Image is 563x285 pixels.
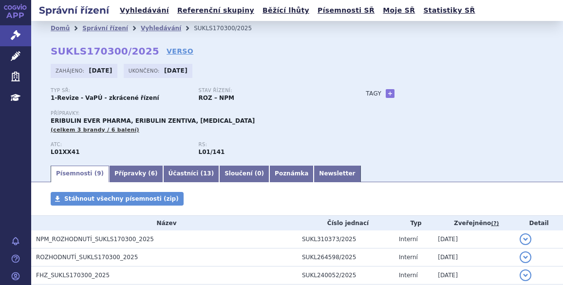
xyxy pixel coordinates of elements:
[56,67,86,75] span: Zahájeno:
[199,142,337,148] p: RS:
[399,236,418,243] span: Interní
[51,192,184,206] a: Stáhnout všechny písemnosti (zip)
[36,272,110,279] span: FHZ_SUKLS170300_2025
[203,170,211,177] span: 13
[51,149,80,155] strong: ERIBULIN
[420,4,478,17] a: Statistiky SŘ
[433,230,515,248] td: [DATE]
[51,117,255,124] span: ERIBULIN EVER PHARMA, ERIBULIN ZENTIVA, [MEDICAL_DATA]
[194,21,264,36] li: SUKLS170300/2025
[366,88,381,99] h3: Tagy
[51,142,189,148] p: ATC:
[520,233,531,245] button: detail
[51,88,189,94] p: Typ SŘ:
[164,67,188,74] strong: [DATE]
[399,254,418,261] span: Interní
[51,111,346,116] p: Přípravky:
[219,166,269,182] a: Sloučení (0)
[64,195,179,202] span: Stáhnout všechny písemnosti (zip)
[199,149,225,155] strong: eribulin
[36,254,138,261] span: ROZHODNUTÍ_SUKLS170300_2025
[297,266,394,285] td: SUKL240052/2025
[257,170,261,177] span: 0
[31,3,117,17] h2: Správní řízení
[297,248,394,266] td: SUKL264598/2025
[117,4,172,17] a: Vyhledávání
[141,25,181,32] a: Vyhledávání
[31,216,297,230] th: Název
[314,166,360,182] a: Newsletter
[515,216,563,230] th: Detail
[433,216,515,230] th: Zveřejněno
[167,46,193,56] a: VERSO
[520,251,531,263] button: detail
[129,67,162,75] span: Ukončeno:
[380,4,418,17] a: Moje SŘ
[386,89,394,98] a: +
[269,166,314,182] a: Poznámka
[51,127,139,133] span: (celkem 3 brandy / 6 balení)
[297,230,394,248] td: SUKL310373/2025
[433,266,515,285] td: [DATE]
[260,4,312,17] a: Běžící lhůty
[297,216,394,230] th: Číslo jednací
[151,170,155,177] span: 6
[82,25,128,32] a: Správní řízení
[399,272,418,279] span: Interní
[51,25,70,32] a: Domů
[36,236,154,243] span: NPM_ROZHODNUTÍ_SUKLS170300_2025
[89,67,113,74] strong: [DATE]
[199,88,337,94] p: Stav řízení:
[433,248,515,266] td: [DATE]
[315,4,377,17] a: Písemnosti SŘ
[491,220,499,227] abbr: (?)
[51,166,109,182] a: Písemnosti (9)
[51,45,159,57] strong: SUKLS170300/2025
[394,216,433,230] th: Typ
[199,95,234,101] strong: ROZ – NPM
[163,166,220,182] a: Účastníci (13)
[97,170,101,177] span: 9
[51,95,159,101] strong: 1-Revize - VaPÚ - zkrácené řízení
[109,166,163,182] a: Přípravky (6)
[174,4,257,17] a: Referenční skupiny
[520,269,531,281] button: detail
